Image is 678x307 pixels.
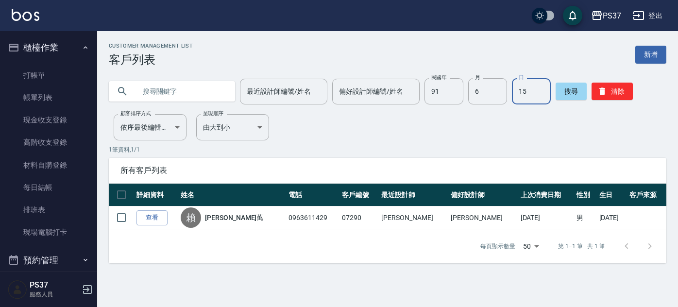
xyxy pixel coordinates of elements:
[136,78,227,104] input: 搜尋關鍵字
[519,74,524,81] label: 日
[30,280,79,290] h5: PS37
[519,233,542,259] div: 50
[448,184,518,206] th: 偏好設計師
[597,206,627,229] td: [DATE]
[12,9,39,21] img: Logo
[592,83,633,100] button: 清除
[134,184,178,206] th: 詳細資料
[4,131,93,153] a: 高階收支登錄
[603,10,621,22] div: PS37
[203,110,223,117] label: 呈現順序
[379,184,448,206] th: 最近設計師
[627,184,666,206] th: 客戶來源
[109,53,193,67] h3: 客戶列表
[120,166,655,175] span: 所有客戶列表
[4,154,93,176] a: 材料自購登錄
[339,206,379,229] td: 07290
[480,242,515,251] p: 每頁顯示數量
[4,221,93,243] a: 現場電腦打卡
[4,64,93,86] a: 打帳單
[4,35,93,60] button: 櫃檯作業
[30,290,79,299] p: 服務人員
[4,86,93,109] a: 帳單列表
[339,184,379,206] th: 客戶編號
[109,145,666,154] p: 1 筆資料, 1 / 1
[597,184,627,206] th: 生日
[136,210,168,225] a: 查看
[114,114,186,140] div: 依序最後編輯時間
[556,83,587,100] button: 搜尋
[431,74,446,81] label: 民國年
[518,184,574,206] th: 上次消費日期
[518,206,574,229] td: [DATE]
[475,74,480,81] label: 月
[8,280,27,299] img: Person
[286,184,339,206] th: 電話
[448,206,518,229] td: [PERSON_NAME]
[629,7,666,25] button: 登出
[563,6,582,25] button: save
[196,114,269,140] div: 由大到小
[574,206,597,229] td: 男
[635,46,666,64] a: 新增
[286,206,339,229] td: 0963611429
[587,6,625,26] button: PS37
[574,184,597,206] th: 性別
[4,109,93,131] a: 現金收支登錄
[109,43,193,49] h2: Customer Management List
[4,176,93,199] a: 每日結帳
[181,207,201,228] div: 賴
[178,184,286,206] th: 姓名
[4,248,93,273] button: 預約管理
[379,206,448,229] td: [PERSON_NAME]
[558,242,605,251] p: 第 1–1 筆 共 1 筆
[120,110,151,117] label: 顧客排序方式
[205,213,263,222] a: [PERSON_NAME]萭
[4,199,93,221] a: 排班表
